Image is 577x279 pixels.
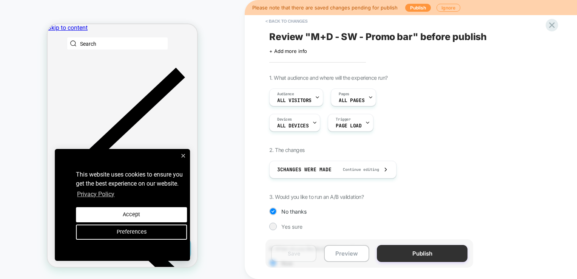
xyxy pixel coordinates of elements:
button: Publish [377,245,467,262]
span: Continue editing [335,167,379,172]
button: Save [271,245,316,262]
span: 1. What audience and where will the experience run? [269,74,387,81]
span: All Visitors [277,98,312,103]
span: 3. Would you like to run an A/B validation? [269,194,364,200]
span: 3 Changes were made [277,166,332,173]
button: Ignore [437,4,460,12]
button: Publish [405,4,431,12]
button: Accept [28,183,139,198]
span: Trigger [336,117,350,122]
button: Preview [324,245,369,262]
span: Devices [277,117,292,122]
span: + Add more info [269,48,307,54]
span: ALL PAGES [339,98,364,103]
span: Yes sure [281,223,302,230]
span: This website uses cookies to ensure you get the best experience on our website. [28,147,135,163]
span: Review " M+D - SW - Promo bar " before publish [269,31,487,42]
span: ALL DEVICES [277,123,309,129]
div: close [133,129,139,135]
span: Audience [277,91,294,97]
a: Search [32,16,49,22]
span: Page Load [336,123,361,129]
button: < Back to changes [262,15,312,27]
span: No thanks [281,208,307,215]
span: 2. The changes [269,147,305,153]
button: Preferences [28,200,139,215]
a: Privacy Policy (opens in a new tab) [28,164,68,175]
div: cookie bar [7,125,142,237]
span: Pages [339,91,349,97]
